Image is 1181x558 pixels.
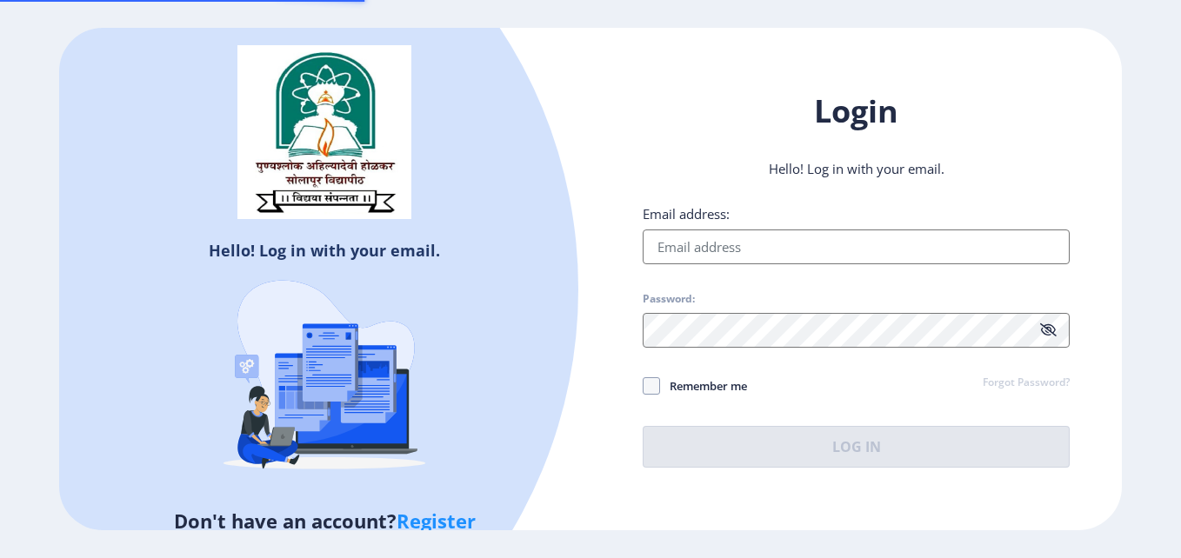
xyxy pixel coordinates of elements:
p: Hello! Log in with your email. [643,160,1070,177]
label: Password: [643,292,695,306]
img: solapur_logo.png [237,45,411,219]
h1: Login [643,90,1070,132]
a: Forgot Password? [983,375,1070,391]
h5: Don't have an account? [72,507,577,535]
button: Log In [643,426,1070,468]
a: Register [397,508,476,534]
img: Recruitment%20Agencies%20(%20verification).svg [172,246,477,507]
label: Email address: [643,205,730,223]
span: Remember me [660,375,747,396]
input: Email address [643,229,1070,264]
